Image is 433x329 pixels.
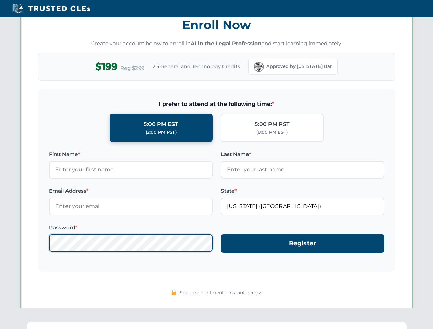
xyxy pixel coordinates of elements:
[191,40,262,47] strong: AI in the Legal Profession
[221,161,384,178] input: Enter your last name
[49,187,213,195] label: Email Address
[38,40,395,48] p: Create your account below to enroll in and start learning immediately.
[120,64,144,72] span: Reg $299
[180,289,262,296] span: Secure enrollment • Instant access
[171,290,177,295] img: 🔒
[221,234,384,253] button: Register
[49,198,213,215] input: Enter your email
[221,198,384,215] input: Florida (FL)
[49,150,213,158] label: First Name
[49,100,384,109] span: I prefer to attend at the following time:
[49,223,213,232] label: Password
[266,63,332,70] span: Approved by [US_STATE] Bar
[256,129,288,136] div: (8:00 PM EST)
[153,63,240,70] span: 2.5 General and Technology Credits
[10,3,92,14] img: Trusted CLEs
[144,120,178,129] div: 5:00 PM EST
[146,129,177,136] div: (2:00 PM PST)
[255,120,290,129] div: 5:00 PM PST
[95,59,118,74] span: $199
[49,161,213,178] input: Enter your first name
[254,62,264,72] img: Florida Bar
[221,187,384,195] label: State
[38,14,395,36] h3: Enroll Now
[221,150,384,158] label: Last Name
